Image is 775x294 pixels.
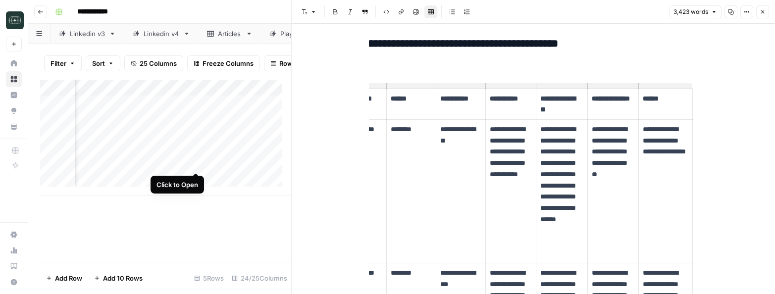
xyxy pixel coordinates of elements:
[6,119,22,135] a: Your Data
[40,270,88,286] button: Add Row
[6,87,22,103] a: Insights
[199,24,261,44] a: Articles
[44,55,82,71] button: Filter
[124,24,199,44] a: Linkedin v4
[228,270,291,286] div: 24/25 Columns
[55,273,82,283] span: Add Row
[6,274,22,290] button: Help + Support
[103,273,143,283] span: Add 10 Rows
[88,270,149,286] button: Add 10 Rows
[279,58,315,68] span: Row Height
[51,24,124,44] a: Linkedin v3
[70,29,105,39] div: Linkedin v3
[6,227,22,243] a: Settings
[264,55,321,71] button: Row Height
[218,29,242,39] div: Articles
[6,103,22,119] a: Opportunities
[673,7,708,16] span: 3,423 words
[6,71,22,87] a: Browse
[140,58,177,68] span: 25 Columns
[6,258,22,274] a: Learning Hub
[669,5,722,18] button: 3,423 words
[156,180,198,190] div: Click to Open
[280,29,312,39] div: Playbooks
[6,11,24,29] img: Catalyst Logo
[203,58,254,68] span: Freeze Columns
[124,55,183,71] button: 25 Columns
[6,8,22,33] button: Workspace: Catalyst
[86,55,120,71] button: Sort
[261,24,331,44] a: Playbooks
[51,58,66,68] span: Filter
[92,58,105,68] span: Sort
[6,55,22,71] a: Home
[144,29,179,39] div: Linkedin v4
[6,243,22,258] a: Usage
[190,270,228,286] div: 5 Rows
[187,55,260,71] button: Freeze Columns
